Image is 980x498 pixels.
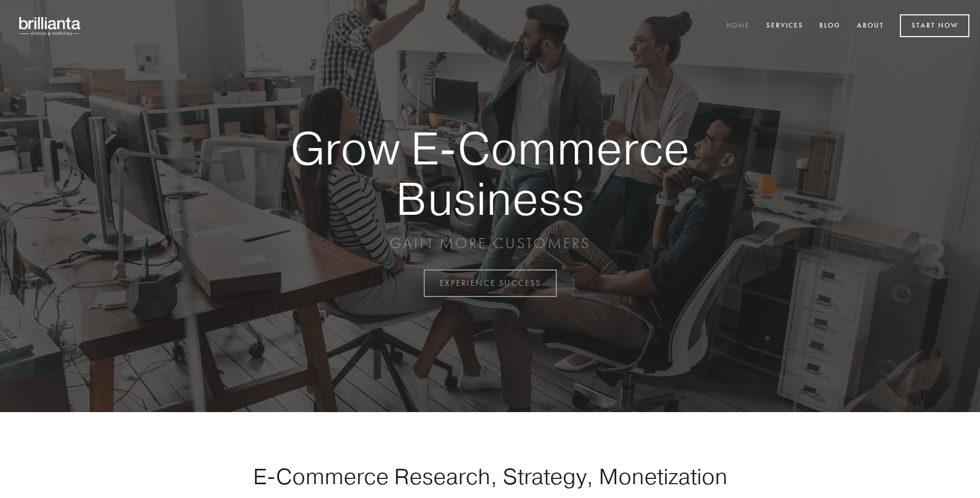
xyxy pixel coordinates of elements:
h1: E-Commerce Research, Strategy, Monetization [220,463,760,490]
img: brillianta - research, strategy, marketing [11,11,90,41]
strong: Grow E-Commerce Business [253,123,727,223]
a: EXPERIENCE SUCCESS [424,269,557,297]
a: Services [759,18,810,35]
a: Blog [812,18,847,35]
a: Home [720,18,757,35]
a: About [850,18,891,35]
p: GAIN MORE CUSTOMERS [253,234,727,253]
a: Start Now [900,14,969,37]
